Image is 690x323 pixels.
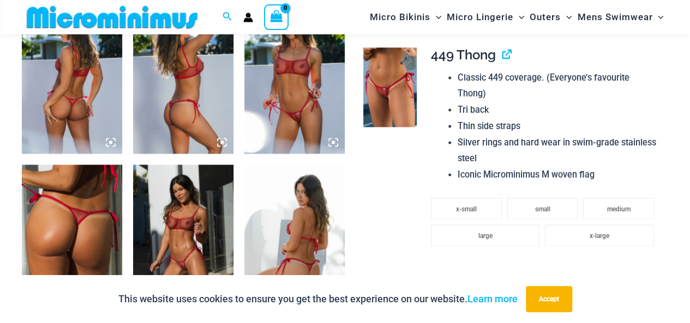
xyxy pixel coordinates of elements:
li: medium [583,198,654,220]
img: MM SHOP LOGO FLAT [22,5,202,29]
img: Summer Storm Red 332 Crop Top 449 Thong [133,3,233,153]
span: Micro Bikinis [370,3,430,31]
a: Learn more [467,293,518,304]
span: Menu Toggle [430,3,441,31]
a: OutersMenu ToggleMenu Toggle [527,3,574,31]
a: Micro BikinisMenu ToggleMenu Toggle [367,3,444,31]
li: Classic 449 coverage. (Everyone’s favourite Thong) [458,70,659,102]
nav: Site Navigation [365,2,668,33]
img: Summer Storm Red 332 Crop Top 449 Thong [244,3,345,153]
span: medium [607,205,631,213]
a: Account icon link [243,13,253,22]
li: x-small [431,198,502,220]
li: x-large [545,224,653,246]
li: Thin side straps [458,118,659,135]
li: Iconic Microminimus M woven flag [458,167,659,183]
a: Mens SwimwearMenu ToggleMenu Toggle [574,3,666,31]
li: Tri back [458,102,659,118]
a: View Shopping Cart, empty [264,4,289,29]
img: Summer Storm Red 449 Thong [363,47,417,127]
a: Micro LingerieMenu ToggleMenu Toggle [444,3,527,31]
img: Summer Storm Red 312 Tri Top 456 Micro [244,164,345,315]
img: Summer Storm Red 332 Crop Top 449 Thong [22,3,122,153]
button: Accept [526,286,572,312]
span: large [478,232,493,240]
li: small [507,198,578,220]
img: Summer Storm Red 456 Micro [22,164,122,315]
img: Summer Storm Red 332 Crop Top 456 Micro [133,164,233,315]
li: large [431,224,539,246]
span: Menu Toggle [513,3,524,31]
p: This website uses cookies to ensure you get the best experience on our website. [118,291,518,307]
span: x-large [590,232,609,240]
span: small [535,205,550,213]
a: Search icon link [223,10,232,24]
span: x-small [456,205,477,213]
span: Outers [530,3,561,31]
span: Mens Swimwear [577,3,652,31]
li: Silver rings and hard wear in swim-grade stainless steel [458,135,659,167]
span: 449 Thong [431,47,496,63]
span: Menu Toggle [652,3,663,31]
span: Menu Toggle [561,3,572,31]
span: Micro Lingerie [447,3,513,31]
